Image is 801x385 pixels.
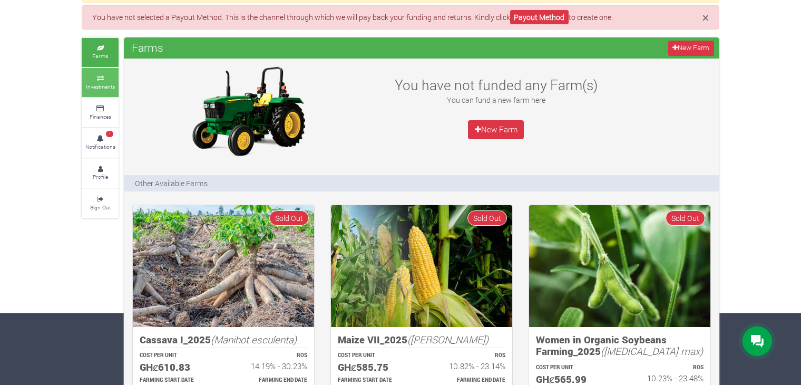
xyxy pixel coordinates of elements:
a: 1 Notifications [82,128,119,157]
p: COST PER UNIT [140,352,214,360]
p: Estimated Farming Start Date [338,377,412,384]
img: growforme image [182,64,314,159]
p: Other Available Farms [135,178,208,189]
h6: 14.19% - 30.23% [233,361,307,371]
p: COST PER UNIT [338,352,412,360]
h5: Women in Organic Soybeans Farming_2025 [536,334,704,358]
small: Farms [92,52,108,60]
h3: You have not funded any Farm(s) [382,76,610,93]
a: Payout Method [510,10,569,24]
a: Profile [82,159,119,188]
p: ROS [629,364,704,372]
span: Farms [129,37,166,58]
a: New Farm [668,41,714,56]
i: ([MEDICAL_DATA] max) [601,344,703,358]
p: Estimated Farming End Date [431,377,505,384]
button: Close [702,12,709,24]
a: Finances [82,98,119,127]
p: Estimated Farming End Date [233,377,307,384]
p: ROS [233,352,307,360]
a: New Farm [468,120,524,139]
p: You have not selected a Payout Method. This is the channel through which we will pay back your fu... [92,12,709,23]
img: growforme image [133,205,314,327]
img: growforme image [331,205,512,327]
h5: GHȼ585.75 [338,361,412,373]
h6: 10.23% - 23.48% [629,373,704,383]
p: ROS [431,352,505,360]
p: Estimated Farming Start Date [140,377,214,384]
h5: Cassava I_2025 [140,334,307,346]
a: Farms [82,38,119,67]
p: COST PER UNIT [536,364,610,372]
small: Finances [90,113,111,120]
small: Sign Out [90,204,111,211]
i: ([PERSON_NAME]) [407,333,489,346]
h5: GHȼ610.83 [140,361,214,373]
a: Sign Out [82,189,119,218]
span: Sold Out [269,210,309,226]
small: Investments [86,83,115,90]
small: Profile [93,173,108,180]
i: (Manihot esculenta) [211,333,297,346]
p: You can fund a new farm here [382,94,610,105]
span: Sold Out [467,210,507,226]
a: Investments [82,68,119,97]
span: 1 [106,131,113,137]
h6: 10.82% - 23.14% [431,361,505,371]
img: growforme image [529,205,710,327]
small: Notifications [85,143,115,150]
h5: Maize VII_2025 [338,334,505,346]
span: × [702,9,709,25]
span: Sold Out [666,210,705,226]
